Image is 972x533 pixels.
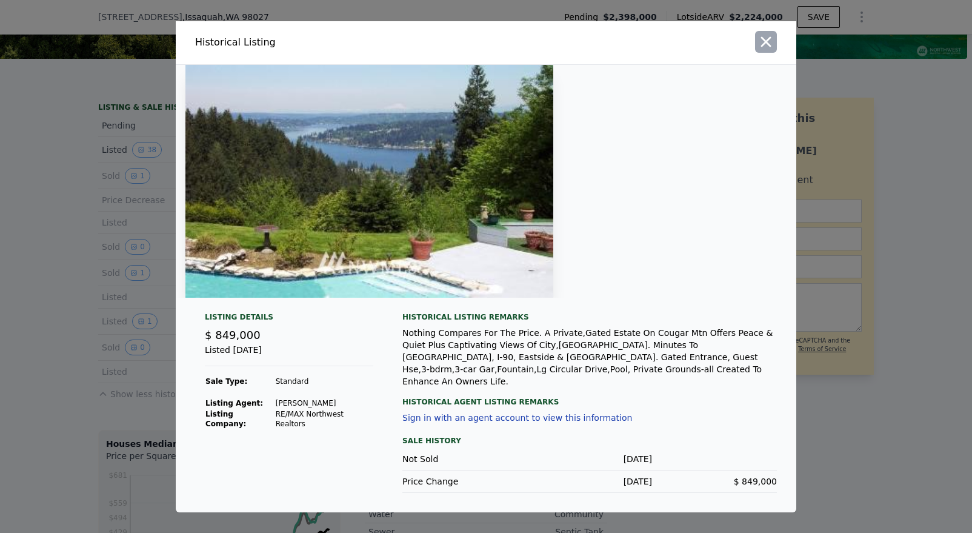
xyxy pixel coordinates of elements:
[185,65,553,298] img: Property Img
[527,453,652,465] div: [DATE]
[402,453,527,465] div: Not Sold
[402,475,527,488] div: Price Change
[402,327,777,387] div: Nothing Compares For The Price. A Private,Gated Estate On Cougar Mtn Offers Peace & Quiet Plus Ca...
[402,413,632,423] button: Sign in with an agent account to view this information
[402,434,777,448] div: Sale History
[402,312,777,322] div: Historical Listing remarks
[734,477,777,486] span: $ 849,000
[205,399,263,407] strong: Listing Agent:
[275,409,373,429] td: RE/MAX Northwest Realtors
[195,35,481,50] div: Historical Listing
[205,312,373,327] div: Listing Details
[205,344,373,366] div: Listed [DATE]
[205,329,261,341] span: $ 849,000
[205,410,246,428] strong: Listing Company:
[205,377,247,386] strong: Sale Type:
[527,475,652,488] div: [DATE]
[275,398,373,409] td: [PERSON_NAME]
[275,376,373,387] td: Standard
[402,387,777,407] div: Historical Agent Listing Remarks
